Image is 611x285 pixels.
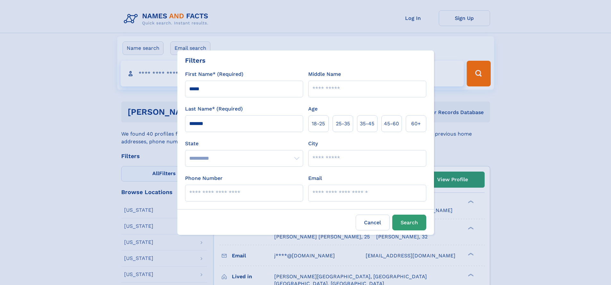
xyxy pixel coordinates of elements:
span: 60+ [411,120,421,128]
span: 35‑45 [360,120,374,128]
label: Cancel [356,215,390,230]
label: Email [308,174,322,182]
span: 25‑35 [336,120,350,128]
span: 45‑60 [384,120,399,128]
label: First Name* (Required) [185,70,243,78]
label: Last Name* (Required) [185,105,243,113]
label: State [185,140,303,147]
span: 18‑25 [312,120,325,128]
label: City [308,140,318,147]
button: Search [392,215,426,230]
label: Middle Name [308,70,341,78]
div: Filters [185,56,206,65]
label: Phone Number [185,174,223,182]
label: Age [308,105,318,113]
